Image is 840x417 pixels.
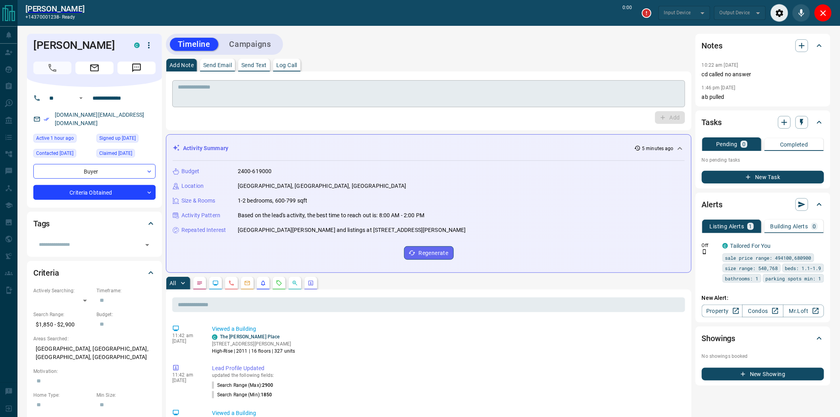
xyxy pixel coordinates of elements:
p: Motivation: [33,368,156,375]
h2: [PERSON_NAME] [25,4,85,14]
p: No pending tasks [702,154,824,166]
span: beds: 1.1-1.9 [785,264,821,272]
p: Completed [780,142,808,147]
p: [GEOGRAPHIC_DATA], [GEOGRAPHIC_DATA], [GEOGRAPHIC_DATA] [238,182,406,190]
svg: Email Verified [44,116,49,122]
p: Based on the lead's activity, the best time to reach out is: 8:00 AM - 2:00 PM [238,211,424,220]
p: Home Type: [33,392,92,399]
button: New Task [702,171,824,183]
p: Location [181,182,204,190]
div: Alerts [702,195,824,214]
span: 2900 [262,382,273,388]
p: 5 minutes ago [642,145,674,152]
div: condos.ca [212,334,218,340]
p: Search Range: [33,311,92,318]
a: Condos [742,305,783,317]
p: 2400-619000 [238,167,272,176]
div: Showings [702,329,824,348]
h2: Alerts [702,198,722,211]
div: Activity Summary5 minutes ago [173,141,685,156]
span: Call [33,62,71,74]
p: All [170,280,176,286]
p: Search Range (Min) : [212,391,272,398]
span: Signed up [DATE] [99,134,136,142]
div: Audio Settings [771,4,788,22]
p: Search Range (Max) : [212,382,274,389]
p: Actively Searching: [33,287,92,294]
div: Buyer [33,164,156,179]
p: 11:42 am [172,372,200,378]
p: updated the following fields: [212,373,682,378]
p: Send Text [241,62,267,68]
svg: Push Notification Only [702,249,707,255]
span: Email [75,62,114,74]
button: Open [142,239,153,251]
button: Timeline [170,38,218,51]
h2: Showings [702,332,736,345]
div: Tags [33,214,156,233]
div: Criteria [33,263,156,282]
p: New Alert: [702,294,824,302]
p: +14370001238 - [25,14,85,21]
p: [STREET_ADDRESS][PERSON_NAME] [212,340,295,347]
span: 1850 [261,392,272,398]
span: size range: 540,768 [725,264,778,272]
p: Min Size: [96,392,156,399]
p: Add Note [170,62,194,68]
svg: Agent Actions [308,280,314,286]
div: Wed Jul 23 2025 [33,149,92,160]
p: ab pulled [702,93,824,101]
p: 11:42 am [172,333,200,338]
div: Tue Jul 22 2025 [96,149,156,160]
div: Tasks [702,113,824,132]
span: parking spots min: 1 [766,274,821,282]
p: Log Call [276,62,297,68]
span: Active 1 hour ago [36,134,74,142]
button: Open [76,93,86,103]
p: 1-2 bedrooms, 600-799 sqft [238,197,307,205]
span: ready [62,14,75,20]
p: Areas Searched: [33,335,156,342]
span: bathrooms: 1 [725,274,759,282]
p: Off [702,242,718,249]
button: Campaigns [222,38,279,51]
svg: Emails [244,280,250,286]
p: Viewed a Building [212,325,682,333]
div: Thu Jan 23 2025 [96,134,156,145]
p: Repeated Interest [181,226,226,234]
div: Mon Aug 18 2025 [33,134,92,145]
div: Close [814,4,832,22]
div: Notes [702,36,824,55]
svg: Requests [276,280,282,286]
p: 0:00 [623,4,632,22]
p: [GEOGRAPHIC_DATA], [GEOGRAPHIC_DATA], [GEOGRAPHIC_DATA], [GEOGRAPHIC_DATA] [33,342,156,364]
h2: Criteria [33,266,59,279]
h2: Tags [33,217,50,230]
p: Activity Pattern [181,211,220,220]
p: Budget: [96,311,156,318]
span: Contacted [DATE] [36,149,73,157]
span: Claimed [DATE] [99,149,132,157]
div: condos.ca [722,243,728,249]
p: 0 [813,224,816,229]
svg: Lead Browsing Activity [212,280,219,286]
p: cd called no answer [702,70,824,79]
button: New Showing [702,368,824,380]
button: Regenerate [404,246,454,260]
p: Pending [716,141,738,147]
svg: Opportunities [292,280,298,286]
a: Tailored For You [730,243,771,249]
p: 1 [749,224,752,229]
p: Listing Alerts [710,224,744,229]
div: condos.ca [134,42,140,48]
h1: [PERSON_NAME] [33,39,122,52]
span: sale price range: 494100,680900 [725,254,811,262]
p: [DATE] [172,378,200,383]
p: [GEOGRAPHIC_DATA][PERSON_NAME] and listings at [STREET_ADDRESS][PERSON_NAME] [238,226,466,234]
p: 1:46 pm [DATE] [702,85,736,91]
h2: Notes [702,39,722,52]
svg: Notes [197,280,203,286]
h2: Tasks [702,116,722,129]
svg: Listing Alerts [260,280,266,286]
p: Activity Summary [183,144,228,153]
